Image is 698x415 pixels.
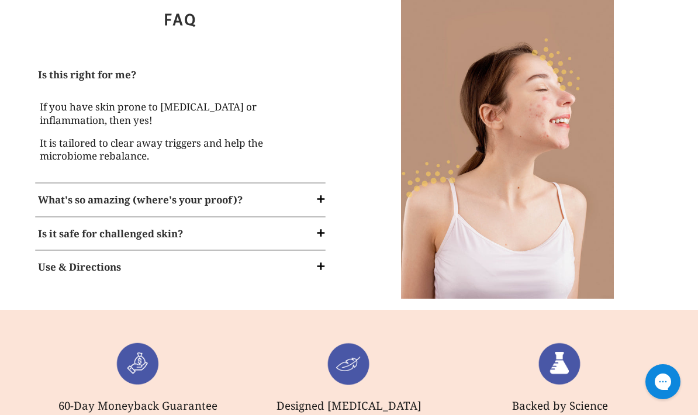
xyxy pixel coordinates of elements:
[640,360,686,403] iframe: Gorgias live chat messenger
[38,227,183,240] strong: Is it safe for challenged skin?
[32,10,329,30] h2: FAQ
[38,260,121,274] strong: Use & Directions
[38,135,323,165] p: It is tailored to clear away triggers and help the microbiome rebalance.
[41,397,234,414] p: 60-Day Moneyback Guarantee
[463,397,656,414] p: Backed by Science
[38,99,323,129] p: If you have skin prone to [MEDICAL_DATA] or inflammation, then yes!
[38,68,136,81] strong: Is this right for me?
[38,193,243,206] strong: What's so amazing (where's your proof)?
[252,397,445,414] p: Designed [MEDICAL_DATA]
